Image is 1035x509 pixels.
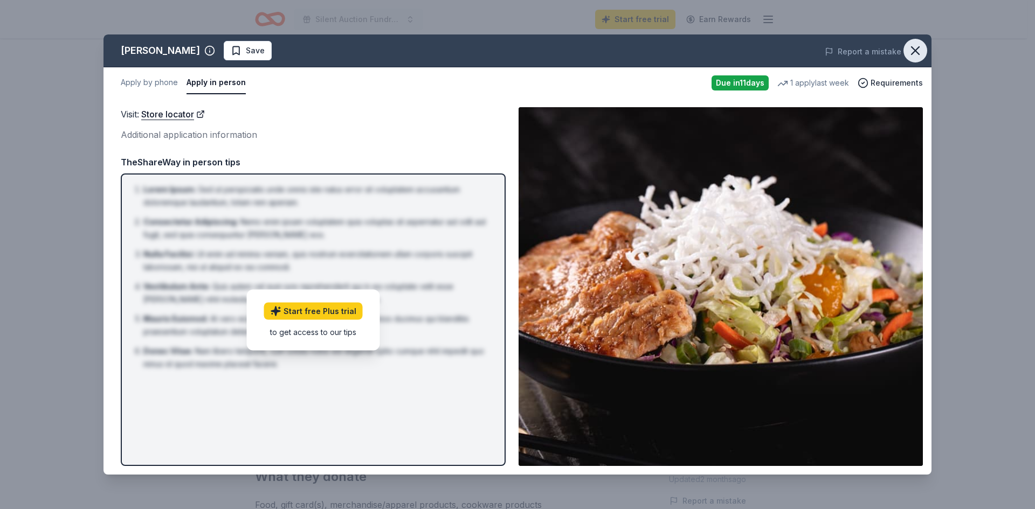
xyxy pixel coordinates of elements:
[224,41,272,60] button: Save
[264,326,363,337] div: to get access to our tips
[143,346,193,355] span: Donec Vitae :
[121,42,200,59] div: [PERSON_NAME]
[519,107,923,466] img: Image for P.F. Chang's
[825,45,901,58] button: Report a mistake
[143,312,489,338] li: At vero eos et accusamus et iusto odio dignissimos ducimus qui blanditiis praesentium voluptatum ...
[187,72,246,94] button: Apply in person
[143,215,489,241] li: Nemo enim ipsam voluptatem quia voluptas sit aspernatur aut odit aut fugit, sed quia consequuntur...
[264,302,363,319] a: Start free Plus trial
[143,282,210,291] span: Vestibulum Ante :
[121,155,506,169] div: TheShareWay in person tips
[143,345,489,371] li: Nam libero tempore, cum soluta nobis est eligendi optio cumque nihil impedit quo minus id quod ma...
[858,76,923,89] button: Requirements
[121,128,506,142] div: Additional application information
[121,72,178,94] button: Apply by phone
[246,44,265,57] span: Save
[143,185,196,194] span: Lorem Ipsum :
[777,76,849,89] div: 1 apply last week
[121,107,506,121] div: Visit :
[143,314,208,323] span: Mauris Euismod :
[143,280,489,306] li: Quis autem vel eum iure reprehenderit qui in ea voluptate velit esse [PERSON_NAME] nihil molestia...
[141,107,205,121] a: Store locator
[143,217,238,226] span: Consectetur Adipiscing :
[143,183,489,209] li: Sed ut perspiciatis unde omnis iste natus error sit voluptatem accusantium doloremque laudantium,...
[143,248,489,274] li: Ut enim ad minima veniam, quis nostrum exercitationem ullam corporis suscipit laboriosam, nisi ut...
[712,75,769,90] div: Due in 11 days
[871,76,923,89] span: Requirements
[143,249,195,259] span: Nulla Facilisi :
